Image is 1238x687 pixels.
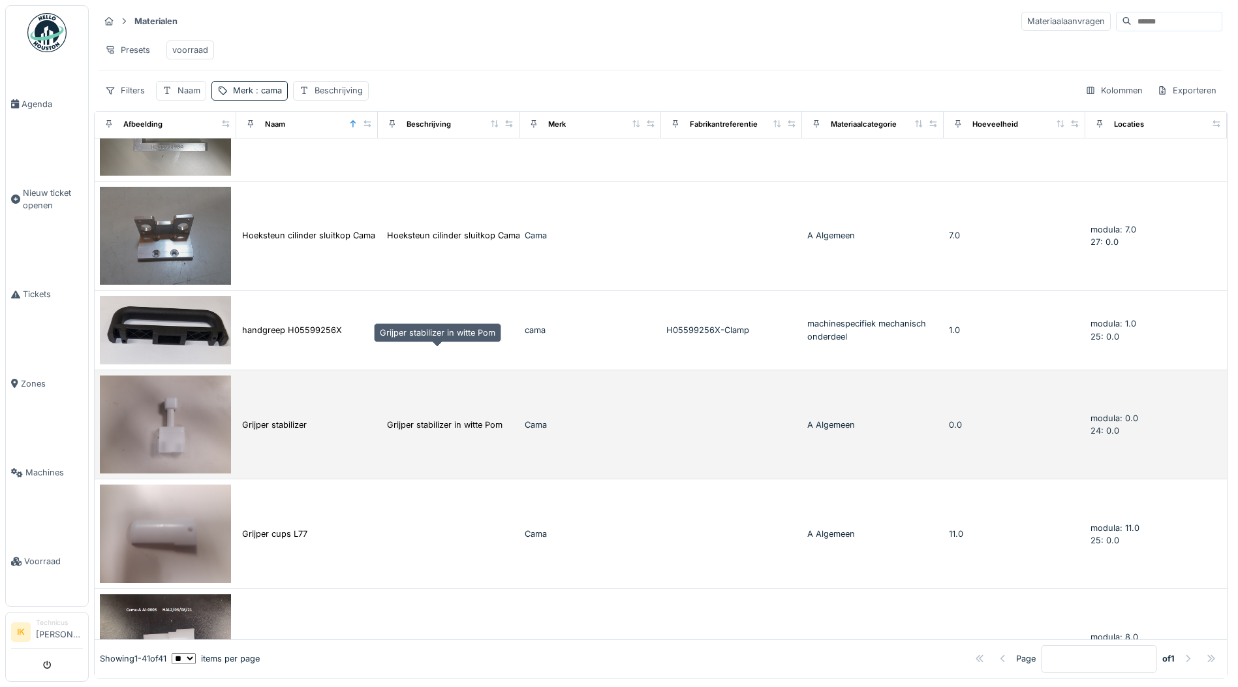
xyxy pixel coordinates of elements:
[172,44,208,56] div: voorraad
[525,229,656,242] div: Cama
[1091,319,1136,328] span: modula: 1.0
[100,485,231,583] img: Grijper cups L77
[265,119,285,130] div: Naam
[374,323,501,342] div: Grijper stabilizer in witte Pom
[233,84,282,97] div: Merk
[23,288,83,300] span: Tickets
[387,229,520,242] div: Hoeksteun cilinder sluitkop Cama
[690,119,758,130] div: Fabrikantreferentie
[1091,523,1139,533] span: modula: 11.0
[99,40,156,59] div: Presets
[525,528,656,540] div: Cama
[242,419,307,431] div: Grijper stabilizer
[25,466,83,479] span: Machines
[253,86,282,95] span: : cama
[548,119,566,130] div: Merk
[525,637,656,650] div: Cama
[949,637,1080,650] div: 8.0
[831,119,897,130] div: Materiaalcategorie
[1114,119,1144,130] div: Locaties
[129,15,183,27] strong: Materialen
[36,618,83,646] li: [PERSON_NAME]
[1091,426,1119,436] span: 24: 0.0
[1091,535,1119,545] span: 25: 0.0
[525,419,656,431] div: Cama
[242,229,375,242] div: Hoeksteun cilinder sluitkop Cama
[1151,81,1222,100] div: Exporteren
[666,324,797,336] div: H05599256X-Clamp
[1091,632,1138,642] span: modula: 8.0
[949,229,1080,242] div: 7.0
[99,81,151,100] div: Filters
[242,528,307,540] div: Grijper cups L77
[123,119,162,130] div: Afbeelding
[24,555,83,567] span: Voorraad
[949,528,1080,540] div: 11.0
[972,119,1018,130] div: Hoeveelheid
[100,187,231,285] img: Hoeksteun cilinder sluitkop Cama
[1016,652,1036,665] div: Page
[1021,12,1111,31] div: Materiaalaanvragen
[242,324,342,336] div: handgreep H05599256X
[949,419,1080,431] div: 0.0
[525,324,656,336] div: cama
[807,229,938,242] div: A Algemeen
[1091,413,1138,423] span: modula: 0.0
[242,637,308,650] div: Grijper cups L72
[100,296,231,364] img: handgreep H05599256X
[27,13,67,52] img: Badge_color-CXgf-gQk.svg
[407,119,451,130] div: Beschrijving
[807,528,938,540] div: A Algemeen
[807,317,938,342] div: machinespecifiek mechanisch onderdeel
[100,375,231,474] img: Grijper stabilizer
[172,652,260,665] div: items per page
[1091,225,1136,234] span: modula: 7.0
[6,148,88,250] a: Nieuw ticket openen
[1091,332,1119,342] span: 25: 0.0
[807,637,938,650] div: A Algemeen
[807,419,938,431] div: A Algemeen
[6,428,88,517] a: Machines
[315,84,363,97] div: Beschrijving
[100,652,166,665] div: Showing 1 - 41 of 41
[387,419,503,431] div: Grijper stabilizer in witte Pom
[6,339,88,428] a: Zones
[1091,237,1119,247] span: 27: 0.0
[22,98,83,110] span: Agenda
[36,618,83,628] div: Technicus
[6,59,88,148] a: Agenda
[6,250,88,339] a: Tickets
[178,84,200,97] div: Naam
[11,618,83,649] a: IK Technicus[PERSON_NAME]
[11,622,31,642] li: IK
[949,324,1080,336] div: 1.0
[1079,81,1149,100] div: Kolommen
[21,377,83,390] span: Zones
[1162,652,1175,665] strong: of 1
[23,187,83,212] span: Nieuw ticket openen
[6,517,88,606] a: Voorraad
